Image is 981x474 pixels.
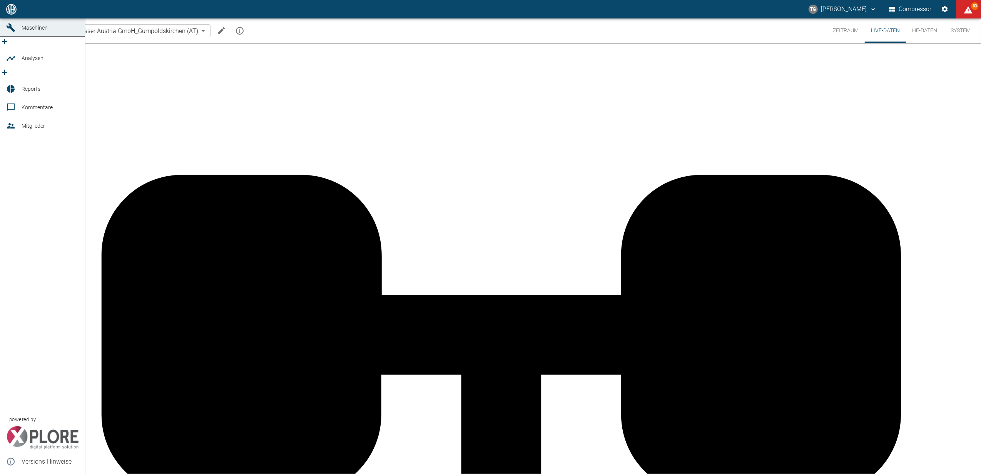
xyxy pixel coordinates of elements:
[943,18,978,43] button: System
[809,5,818,14] div: TG
[865,18,906,43] button: Live-Daten
[22,86,40,92] span: Reports
[9,416,36,423] span: powered by
[22,457,79,466] span: Versions-Hinweise
[214,23,229,38] button: Machine bearbeiten
[28,26,198,35] a: 02.2294_V7_Messer Austria GmbH_Gumpoldskirchen (AT)
[5,4,17,14] img: logo
[41,27,198,35] span: 02.2294_V7_Messer Austria GmbH_Gumpoldskirchen (AT)
[938,2,952,16] button: Einstellungen
[906,18,943,43] button: HF-Daten
[22,104,53,110] span: Kommentare
[827,18,865,43] button: Zeitraum
[887,2,933,16] button: Compressor
[6,426,79,449] img: Xplore Logo
[232,23,247,38] button: mission info
[971,2,979,10] span: 83
[22,55,43,61] span: Analysen
[807,2,878,16] button: thomas.gregoir@neuman-esser.com
[22,25,48,31] span: Maschinen
[22,123,45,129] span: Mitglieder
